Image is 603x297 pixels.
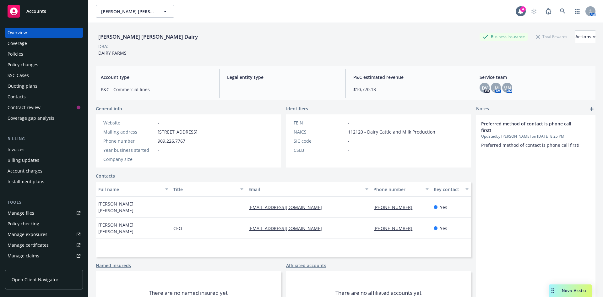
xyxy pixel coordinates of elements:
[8,38,27,48] div: Coverage
[533,33,570,41] div: Total Rewards
[248,204,327,210] a: [EMAIL_ADDRESS][DOMAIN_NAME]
[5,261,83,272] a: Manage BORs
[431,182,471,197] button: Key contact
[549,284,592,297] button: Nova Assist
[158,120,159,126] a: -
[8,229,47,239] div: Manage exposures
[96,5,174,18] button: [PERSON_NAME] [PERSON_NAME] Dairy
[5,199,83,206] div: Tools
[482,85,488,91] span: DV
[294,138,345,144] div: SIC code
[158,129,198,135] span: [STREET_ADDRESS]
[5,113,83,123] a: Coverage gap analysis
[8,60,38,70] div: Policy changes
[571,5,584,18] a: Switch app
[335,289,421,297] span: There are no affiliated accounts yet
[286,105,308,112] span: Identifiers
[294,147,345,153] div: CSLB
[373,186,421,193] div: Phone number
[5,70,83,80] a: SSC Cases
[5,166,83,176] a: Account charges
[5,219,83,229] a: Policy checking
[173,186,236,193] div: Title
[476,105,489,113] span: Notes
[348,147,350,153] span: -
[227,86,338,93] span: -
[5,136,83,142] div: Billing
[8,49,23,59] div: Policies
[434,186,462,193] div: Key contact
[103,147,155,153] div: Year business started
[5,3,83,20] a: Accounts
[353,86,464,93] span: $10,770.13
[8,208,34,218] div: Manage files
[588,105,595,113] a: add
[158,156,159,162] span: -
[542,5,555,18] a: Report a Bug
[5,92,83,102] a: Contacts
[8,240,49,250] div: Manage certificates
[5,145,83,155] a: Invoices
[5,81,83,91] a: Quoting plans
[286,262,326,269] a: Affiliated accounts
[98,201,168,214] span: [PERSON_NAME] [PERSON_NAME]
[5,251,83,261] a: Manage claims
[96,33,200,41] div: [PERSON_NAME] [PERSON_NAME] Dairy
[227,74,338,80] span: Legal entity type
[8,166,42,176] div: Account charges
[173,204,175,211] span: -
[373,225,417,231] a: [PHONE_NUMBER]
[101,86,212,93] span: P&C - Commercial lines
[5,240,83,250] a: Manage certificates
[493,85,499,91] span: JM
[503,85,511,91] span: MN
[480,74,590,80] span: Service team
[5,208,83,218] a: Manage files
[481,120,574,134] span: Preferred method of contact is phone call first!
[96,105,122,112] span: General info
[8,102,41,113] div: Contract review
[96,173,115,179] a: Contacts
[5,155,83,165] a: Billing updates
[149,289,228,297] span: There are no named insured yet
[8,145,24,155] div: Invoices
[158,138,185,144] span: 909.226.7767
[8,251,39,261] div: Manage claims
[5,28,83,38] a: Overview
[5,229,83,239] a: Manage exposures
[248,186,361,193] div: Email
[5,102,83,113] a: Contract review
[8,92,26,102] div: Contacts
[575,30,595,43] button: Actions
[8,261,37,272] div: Manage BORs
[294,129,345,135] div: NAICS
[5,60,83,70] a: Policy changes
[158,147,159,153] span: -
[557,5,569,18] a: Search
[476,115,595,153] div: Preferred method of contact is phone call first!Updatedby [PERSON_NAME] on [DATE] 8:25 PMPreferre...
[26,9,46,14] span: Accounts
[103,138,155,144] div: Phone number
[562,288,587,293] span: Nova Assist
[348,119,350,126] span: -
[103,129,155,135] div: Mailing address
[373,204,417,210] a: [PHONE_NUMBER]
[8,177,44,187] div: Installment plans
[101,74,212,80] span: Account type
[481,134,590,139] span: Updated by [PERSON_NAME] on [DATE] 8:25 PM
[8,70,29,80] div: SSC Cases
[575,31,595,43] div: Actions
[8,28,27,38] div: Overview
[171,182,246,197] button: Title
[8,155,39,165] div: Billing updates
[549,284,557,297] div: Drag to move
[103,119,155,126] div: Website
[8,219,39,229] div: Policy checking
[103,156,155,162] div: Company size
[96,182,171,197] button: Full name
[248,225,327,231] a: [EMAIL_ADDRESS][DOMAIN_NAME]
[8,81,37,91] div: Quoting plans
[98,186,161,193] div: Full name
[96,262,131,269] a: Named insureds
